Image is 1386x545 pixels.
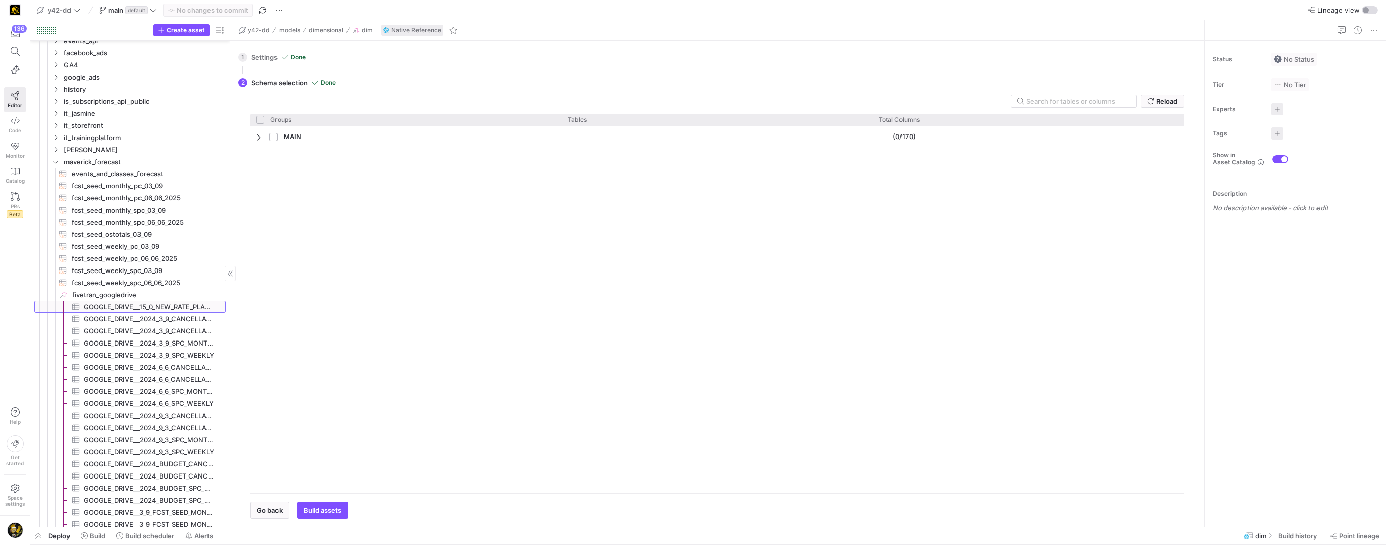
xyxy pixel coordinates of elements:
[64,120,224,131] span: it_storefront
[34,397,226,410] a: GOOGLE_DRIVE__2024_6_6_SPC_WEEKLY​​​​​​​​​
[34,325,226,337] a: GOOGLE_DRIVE__2024_3_9_CANCELLATIONS_WEEKLY​​​​​​​​​
[34,325,226,337] div: Press SPACE to select this row.
[34,494,226,506] a: GOOGLE_DRIVE__2024_BUDGET_SPC_WEEKLY​​​​​​​​​
[4,2,26,19] a: https://storage.googleapis.com/y42-prod-data-exchange/images/uAsz27BndGEK0hZWDFeOjoxA7jCwgK9jE472...
[1141,95,1184,108] button: Reload
[1213,56,1263,63] span: Status
[34,337,226,349] a: GOOGLE_DRIVE__2024_3_9_SPC_MONTHLY​​​​​​​​​
[34,240,226,252] a: fcst_seed_weekly_pc_03_09​​​​​​​​​​
[10,5,20,15] img: https://storage.googleapis.com/y42-prod-data-exchange/images/uAsz27BndGEK0hZWDFeOjoxA7jCwgK9jE472...
[279,27,300,34] span: models
[1317,6,1360,14] span: Lineage view
[879,116,920,123] span: Total Columns
[34,410,226,422] a: GOOGLE_DRIVE__2024_9_3_CANCELLATIONS_MONTHLY​​​​​​​​​
[72,217,214,228] span: fcst_seed_monthly_spc_06_06_2025​​​​​​​​​​
[48,532,70,540] span: Deploy
[34,337,226,349] div: Press SPACE to select this row.
[72,289,224,301] span: fivetran_googledrive​​​​​​​​
[34,35,226,47] div: Press SPACE to select this row.
[1326,527,1384,544] button: Point lineage
[34,518,226,530] a: GOOGLE_DRIVE__3_9_FCST_SEED_MONTHLY_SPC​​​​​​​​​
[64,132,224,144] span: it_trainingplatform
[12,25,27,33] div: 136
[34,168,226,180] div: Press SPACE to select this row.
[34,252,226,264] a: fcst_seed_weekly_pc_06_06_2025​​​​​​​​​​
[34,204,226,216] div: Press SPACE to select this row.
[76,527,110,544] button: Build
[34,301,226,313] div: Press SPACE to select this row.
[350,24,375,36] button: dim
[248,27,270,34] span: y42-dd
[34,301,226,313] a: GOOGLE_DRIVE__15_0_NEW_RATE_PLANS_SEED_FILE_FINAL_V_2​​​​​​​​​
[11,203,20,209] span: PRs
[84,398,214,410] span: GOOGLE_DRIVE__2024_6_6_SPC_WEEKLY​​​​​​​​​
[34,216,226,228] a: fcst_seed_monthly_spc_06_06_2025​​​​​​​​​​
[250,126,1184,147] div: Press SPACE to select this row.
[84,434,214,446] span: GOOGLE_DRIVE__2024_9_3_SPC_MONTHLY​​​​​​​​​
[72,241,214,252] span: fcst_seed_weekly_pc_03_09​​​​​​​​​​
[1213,81,1263,88] span: Tier
[64,72,224,83] span: google_ads
[306,24,346,36] button: dimensional
[34,180,226,192] a: fcst_seed_monthly_pc_03_09​​​​​​​​​​
[125,532,174,540] span: Build scheduler
[304,506,341,514] span: Build assets
[34,361,226,373] a: GOOGLE_DRIVE__2024_6_6_CANCELLATIONS_MONTHLY​​​​​​​​​
[84,301,214,313] span: GOOGLE_DRIVE__15_0_NEW_RATE_PLANS_SEED_FILE_FINAL_V_2​​​​​​​​​
[72,277,214,289] span: fcst_seed_weekly_spc_06_06_2025​​​​​​​​​​
[84,422,214,434] span: GOOGLE_DRIVE__2024_9_3_CANCELLATIONS_WEEKLY​​​​​​​​​
[64,84,224,95] span: history
[4,403,26,429] button: Help
[84,313,214,325] span: GOOGLE_DRIVE__2024_3_9_CANCELLATIONS_MONTHLY​​​​​​​​​
[1271,78,1309,91] button: No tierNo Tier
[7,210,23,218] span: Beta
[84,470,214,482] span: GOOGLE_DRIVE__2024_BUDGET_CANCELLATIONS_WEEKLY​​​​​​​​​
[34,446,226,458] a: GOOGLE_DRIVE__2024_9_3_SPC_WEEKLY​​​​​​​​​
[1213,203,1382,212] p: No description available - click to edit
[309,27,343,34] span: dimensional
[4,24,26,42] button: 136
[6,178,25,184] span: Catalog
[4,163,26,188] a: Catalog
[84,362,214,373] span: GOOGLE_DRIVE__2024_6_6_CANCELLATIONS_MONTHLY​​​​​​​​​
[4,479,26,511] a: Spacesettings
[1156,97,1177,105] span: Reload
[181,527,218,544] button: Alerts
[90,532,105,540] span: Build
[34,373,226,385] div: Press SPACE to select this row.
[34,4,83,17] button: y42-dd
[9,419,21,425] span: Help
[72,205,214,216] span: fcst_seed_monthly_spc_03_09​​​​​​​​​​
[1213,130,1263,137] span: Tags
[568,116,587,123] span: Tables
[8,102,22,108] span: Editor
[34,506,226,518] div: Press SPACE to select this row.
[72,180,214,192] span: fcst_seed_monthly_pc_03_09​​​​​​​​​​
[1274,55,1314,63] span: No Status
[34,95,226,107] div: Press SPACE to select this row.
[64,108,224,119] span: it_jasmine
[284,127,301,147] span: MAIN
[34,228,226,240] a: fcst_seed_ostotals_03_09​​​​​​​​​​
[34,458,226,470] div: Press SPACE to select this row.
[1274,527,1324,544] button: Build history
[64,35,224,47] span: events_api
[34,458,226,470] a: GOOGLE_DRIVE__2024_BUDGET_CANCELLATIONS_MONTHLY​​​​​​​​​
[34,470,226,482] div: Press SPACE to select this row.
[34,385,226,397] a: GOOGLE_DRIVE__2024_6_6_SPC_MONTHLY​​​​​​​​​
[34,144,226,156] div: Press SPACE to select this row.
[84,410,214,422] span: GOOGLE_DRIVE__2024_9_3_CANCELLATIONS_MONTHLY​​​​​​​​​
[64,47,224,59] span: facebook_ads
[72,168,214,180] span: events_and_classes_forecast​​​​​​​​​​
[1213,106,1263,113] span: Experts
[4,138,26,163] a: Monitor
[34,228,226,240] div: Press SPACE to select this row.
[34,470,226,482] a: GOOGLE_DRIVE__2024_BUDGET_CANCELLATIONS_WEEKLY​​​​​​​​​
[257,506,283,514] span: Go back
[9,127,21,133] span: Code
[893,132,916,141] y42-import-column-renderer: (0/170)
[34,313,226,325] a: GOOGLE_DRIVE__2024_3_9_CANCELLATIONS_MONTHLY​​​​​​​​​
[34,277,226,289] a: fcst_seed_weekly_spc_06_06_2025​​​​​​​​​​
[4,188,26,222] a: PRsBeta
[84,350,214,361] span: GOOGLE_DRIVE__2024_3_9_SPC_WEEKLY​​​​​​​​​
